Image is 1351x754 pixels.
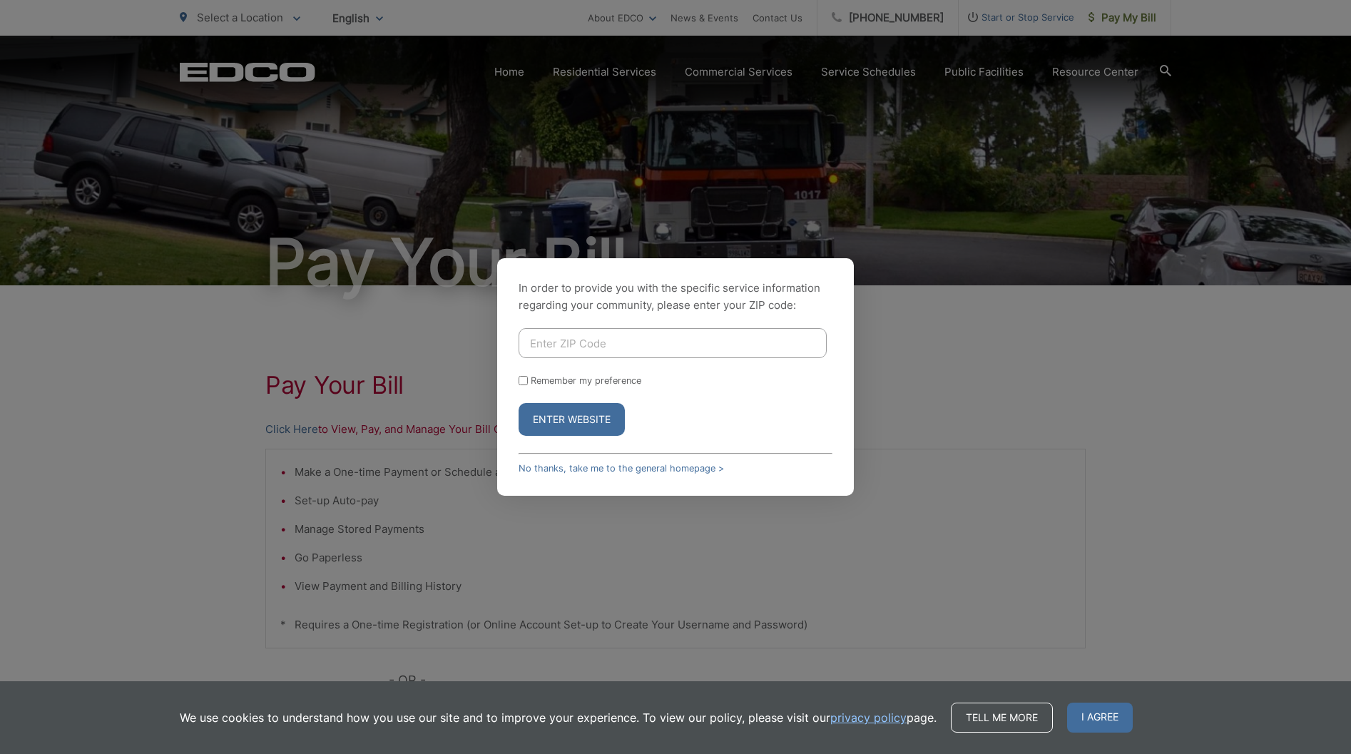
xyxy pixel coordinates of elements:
button: Enter Website [519,403,625,436]
input: Enter ZIP Code [519,328,827,358]
p: In order to provide you with the specific service information regarding your community, please en... [519,280,832,314]
a: privacy policy [830,709,907,726]
a: Tell me more [951,703,1053,733]
span: I agree [1067,703,1133,733]
a: No thanks, take me to the general homepage > [519,463,724,474]
label: Remember my preference [531,375,641,386]
p: We use cookies to understand how you use our site and to improve your experience. To view our pol... [180,709,937,726]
